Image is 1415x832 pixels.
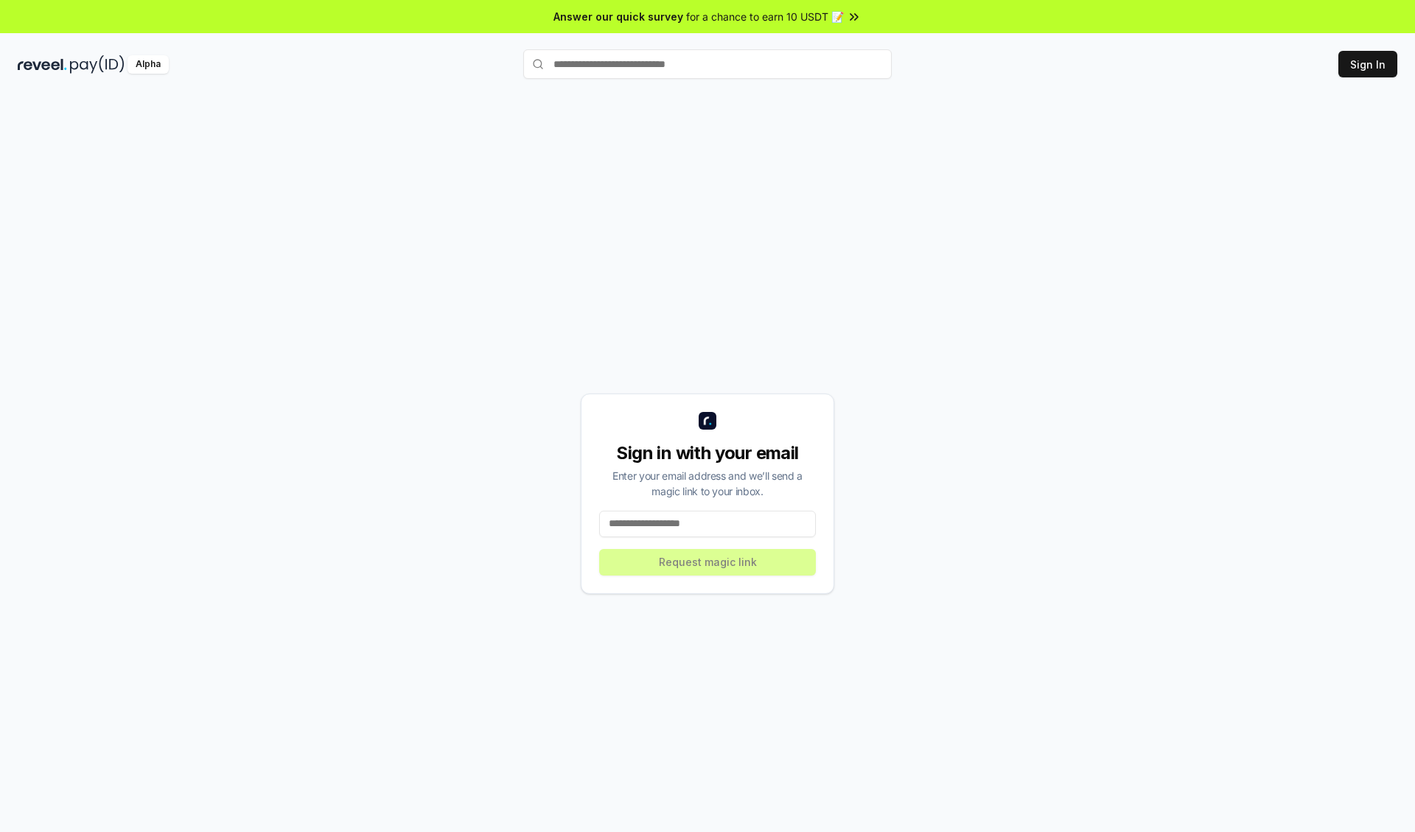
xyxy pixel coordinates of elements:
img: logo_small [699,412,716,430]
button: Sign In [1338,51,1397,77]
div: Enter your email address and we’ll send a magic link to your inbox. [599,468,816,499]
span: for a chance to earn 10 USDT 📝 [686,9,844,24]
span: Answer our quick survey [553,9,683,24]
div: Sign in with your email [599,441,816,465]
img: reveel_dark [18,55,67,74]
img: pay_id [70,55,125,74]
div: Alpha [127,55,169,74]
